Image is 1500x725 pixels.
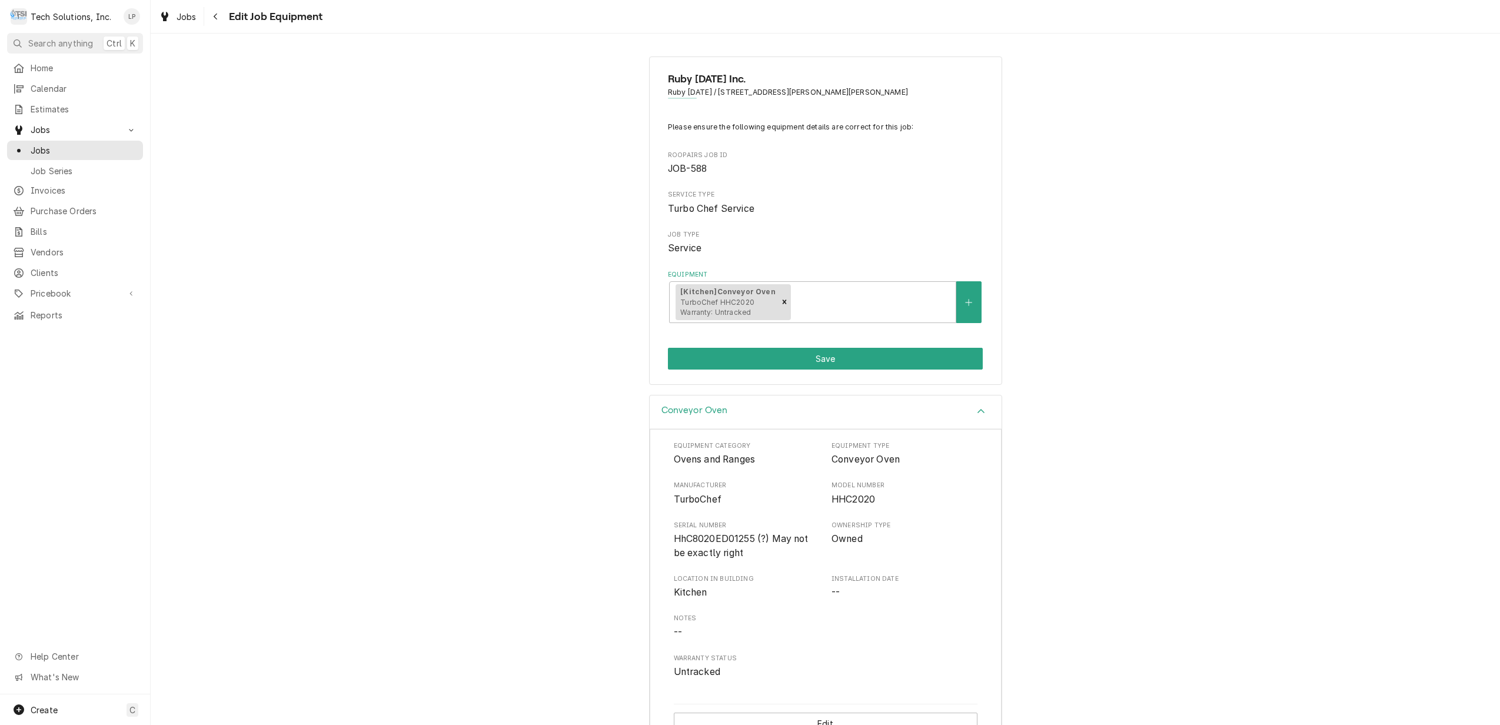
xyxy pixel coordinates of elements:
[31,671,136,683] span: What's New
[668,122,983,132] p: Please ensure the following equipment details are correct for this job:
[965,298,972,307] svg: Create New Equipment
[668,241,983,255] span: Job Type
[31,11,111,23] div: Tech Solutions, Inc.
[674,574,820,600] div: Location in Building
[674,614,977,639] div: Notes
[668,151,983,160] span: Roopairs Job ID
[129,704,135,716] span: C
[225,9,323,25] span: Edit Job Equipment
[832,481,977,506] div: Model Number
[832,494,875,505] span: HHC2020
[668,71,983,107] div: Client Information
[832,521,977,560] div: Ownership Type
[7,284,143,303] a: Go to Pricebook
[668,348,983,370] div: Button Group
[31,205,137,217] span: Purchase Orders
[674,533,811,558] span: HhC8020ED01255 (?) May not be exactly right
[832,441,977,467] div: Equipment Type
[680,298,754,317] span: TurboChef HHC2020 Warranty: Untracked
[668,122,983,323] div: Job Equipment Summary
[7,201,143,221] a: Purchase Orders
[11,8,27,25] div: T
[7,647,143,666] a: Go to Help Center
[674,586,820,600] span: Location in Building
[177,11,197,23] span: Jobs
[832,532,977,546] span: Ownership Type
[674,627,682,638] span: --
[7,58,143,78] a: Home
[7,161,143,181] a: Job Series
[31,62,137,74] span: Home
[674,654,977,663] span: Warranty Status
[7,181,143,200] a: Invoices
[674,441,820,467] div: Equipment Category
[674,441,977,679] div: Equipment Display
[31,124,119,136] span: Jobs
[124,8,140,25] div: LP
[7,263,143,282] a: Clients
[31,184,137,197] span: Invoices
[668,71,983,87] span: Name
[674,587,707,598] span: Kitchen
[31,144,137,157] span: Jobs
[7,79,143,98] a: Calendar
[668,151,983,176] div: Roopairs Job ID
[650,395,1002,429] button: Accordion Details Expand Trigger
[668,242,701,254] span: Service
[661,405,728,416] h3: Conveyor Oven
[668,270,983,280] label: Equipment
[107,37,122,49] span: Ctrl
[832,441,977,451] span: Equipment Type
[674,493,820,507] span: Manufacturer
[28,37,93,49] span: Search anything
[7,667,143,687] a: Go to What's New
[31,103,137,115] span: Estimates
[31,165,137,177] span: Job Series
[832,481,977,490] span: Model Number
[832,454,900,465] span: Conveyor Oven
[674,481,820,506] div: Manufacturer
[668,270,983,324] div: Equipment
[649,56,1002,385] div: Job Equipment Summary Form
[674,614,977,623] span: Notes
[956,281,981,323] button: Create New Equipment
[674,521,820,530] span: Serial Number
[154,7,201,26] a: Jobs
[31,705,58,715] span: Create
[668,348,983,370] button: Save
[674,626,977,640] span: Notes
[832,587,840,598] span: --
[674,521,820,560] div: Serial Number
[31,287,119,300] span: Pricebook
[650,395,1002,429] div: Accordion Header
[668,202,983,216] span: Service Type
[31,225,137,238] span: Bills
[207,7,225,26] button: Navigate back
[674,654,977,679] div: Warranty Status
[832,574,977,584] span: Installation Date
[31,650,136,663] span: Help Center
[668,230,983,255] div: Job Type
[130,37,135,49] span: K
[31,82,137,95] span: Calendar
[668,190,983,215] div: Service Type
[674,666,720,677] span: Untracked
[668,163,707,174] span: JOB-588
[832,586,977,600] span: Installation Date
[31,267,137,279] span: Clients
[674,665,977,679] span: Warranty Status
[7,305,143,325] a: Reports
[832,453,977,467] span: Equipment Type
[7,222,143,241] a: Bills
[124,8,140,25] div: Lisa Paschal's Avatar
[674,481,820,490] span: Manufacturer
[668,230,983,240] span: Job Type
[31,309,137,321] span: Reports
[7,242,143,262] a: Vendors
[668,203,754,214] span: Turbo Chef Service
[31,246,137,258] span: Vendors
[674,574,820,584] span: Location in Building
[778,284,791,321] div: Remove [object Object]
[668,190,983,199] span: Service Type
[680,287,776,296] strong: [Kitchen] Conveyor Oven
